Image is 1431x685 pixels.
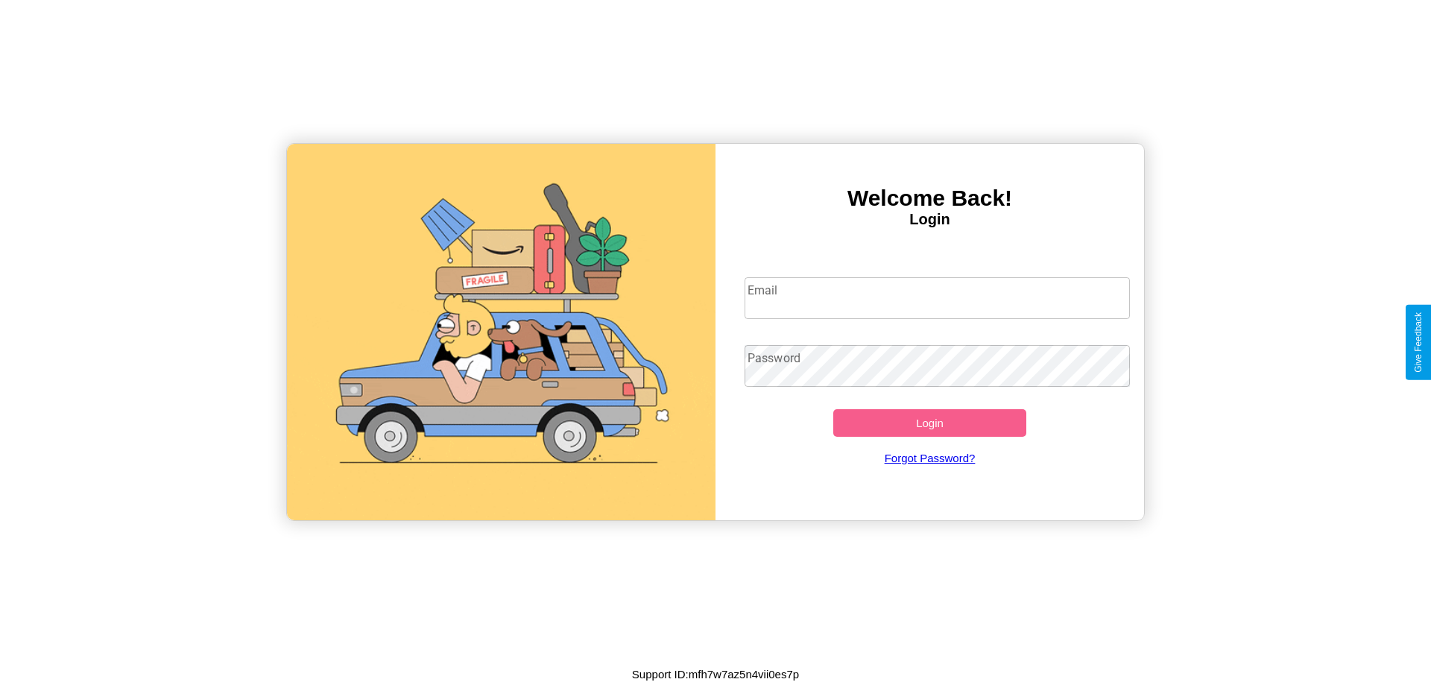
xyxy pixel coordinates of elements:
[737,437,1123,479] a: Forgot Password?
[833,409,1026,437] button: Login
[715,186,1144,211] h3: Welcome Back!
[632,664,799,684] p: Support ID: mfh7w7az5n4vii0es7p
[715,211,1144,228] h4: Login
[287,144,715,520] img: gif
[1413,312,1424,373] div: Give Feedback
